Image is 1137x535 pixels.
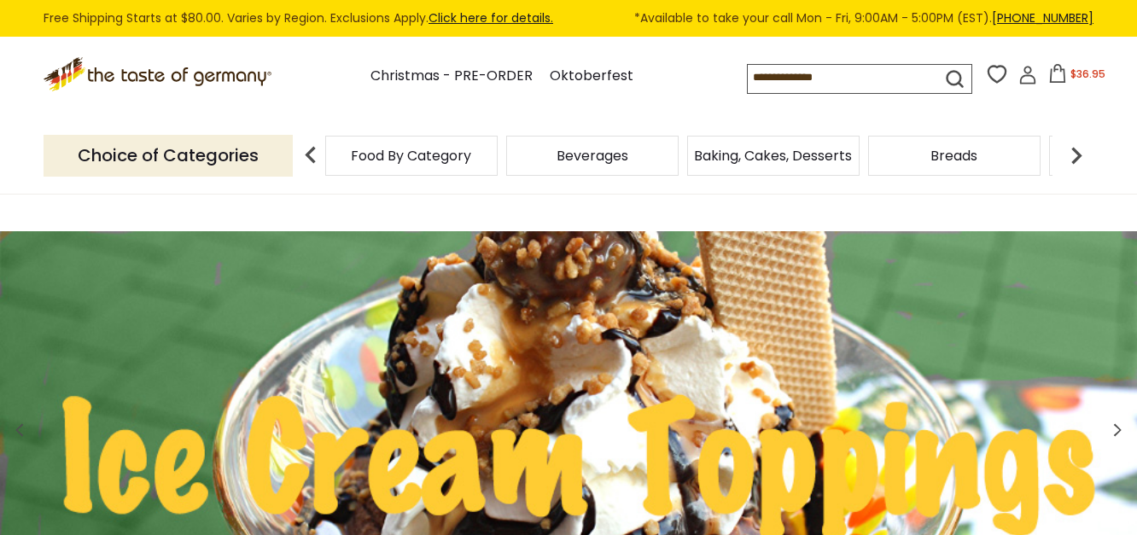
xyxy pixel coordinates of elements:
[694,149,852,162] a: Baking, Cakes, Desserts
[1070,67,1105,81] span: $36.95
[351,149,471,162] a: Food By Category
[429,9,553,26] a: Click here for details.
[1059,138,1093,172] img: next arrow
[550,65,633,88] a: Oktoberfest
[44,135,293,177] p: Choice of Categories
[992,9,1093,26] a: [PHONE_NUMBER]
[930,149,977,162] a: Breads
[634,9,1093,28] span: *Available to take your call Mon - Fri, 9:00AM - 5:00PM (EST).
[294,138,328,172] img: previous arrow
[557,149,628,162] a: Beverages
[44,9,1093,28] div: Free Shipping Starts at $80.00. Varies by Region. Exclusions Apply.
[1041,64,1113,90] button: $36.95
[370,65,533,88] a: Christmas - PRE-ORDER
